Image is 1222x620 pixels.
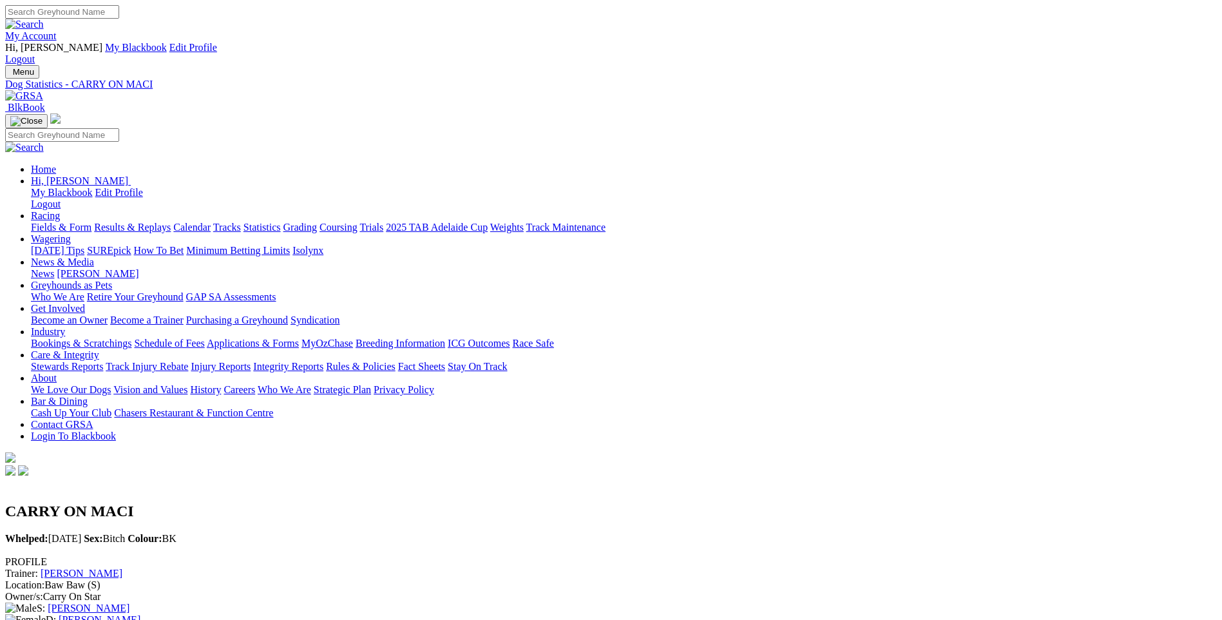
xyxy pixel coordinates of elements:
a: [PERSON_NAME] [57,268,138,279]
img: twitter.svg [18,465,28,476]
a: Strategic Plan [314,384,371,395]
div: Care & Integrity [31,361,1217,373]
a: Get Involved [31,303,85,314]
a: Edit Profile [169,42,217,53]
div: Wagering [31,245,1217,257]
a: News & Media [31,257,94,267]
a: ICG Outcomes [448,338,510,349]
a: Track Injury Rebate [106,361,188,372]
span: S: [5,603,45,614]
a: Careers [224,384,255,395]
a: News [31,268,54,279]
a: Hi, [PERSON_NAME] [31,175,131,186]
a: Weights [490,222,524,233]
a: Chasers Restaurant & Function Centre [114,407,273,418]
a: Become a Trainer [110,315,184,325]
a: Injury Reports [191,361,251,372]
a: Applications & Forms [207,338,299,349]
a: My Blackbook [105,42,167,53]
a: Edit Profile [95,187,143,198]
img: logo-grsa-white.png [5,452,15,463]
a: Logout [5,53,35,64]
img: Male [5,603,37,614]
div: My Account [5,42,1217,65]
a: Tracks [213,222,241,233]
a: We Love Our Dogs [31,384,111,395]
div: Racing [31,222,1217,233]
a: [PERSON_NAME] [41,568,122,579]
a: Integrity Reports [253,361,323,372]
img: GRSA [5,90,43,102]
a: Minimum Betting Limits [186,245,290,256]
a: Vision and Values [113,384,187,395]
h2: CARRY ON MACI [5,503,1217,520]
a: Industry [31,326,65,337]
a: Fact Sheets [398,361,445,372]
a: Login To Blackbook [31,431,116,441]
a: Grading [283,222,317,233]
img: facebook.svg [5,465,15,476]
a: GAP SA Assessments [186,291,276,302]
a: Dog Statistics - CARRY ON MACI [5,79,1217,90]
a: Purchasing a Greyhound [186,315,288,325]
a: Become an Owner [31,315,108,325]
a: Greyhounds as Pets [31,280,112,291]
a: Track Maintenance [526,222,606,233]
div: Greyhounds as Pets [31,291,1217,303]
a: Retire Your Greyhound [87,291,184,302]
a: Fields & Form [31,222,91,233]
img: Search [5,19,44,30]
span: Trainer: [5,568,38,579]
a: Logout [31,199,61,209]
a: Who We Are [31,291,84,302]
a: [DATE] Tips [31,245,84,256]
button: Toggle navigation [5,114,48,128]
a: Race Safe [512,338,553,349]
a: About [31,373,57,383]
a: Breeding Information [356,338,445,349]
a: Wagering [31,233,71,244]
a: History [190,384,221,395]
img: logo-grsa-white.png [50,113,61,124]
span: [DATE] [5,533,81,544]
div: Baw Baw (S) [5,579,1217,591]
a: My Account [5,30,57,41]
a: Home [31,164,56,175]
img: Close [10,116,43,126]
a: Trials [359,222,383,233]
span: Menu [13,67,34,77]
b: Colour: [128,533,162,544]
a: Coursing [320,222,358,233]
span: Location: [5,579,44,590]
b: Sex: [84,533,102,544]
div: Bar & Dining [31,407,1217,419]
b: Whelped: [5,533,48,544]
div: About [31,384,1217,396]
a: Schedule of Fees [134,338,204,349]
a: BlkBook [5,102,45,113]
div: Hi, [PERSON_NAME] [31,187,1217,210]
img: Search [5,142,44,153]
a: Statistics [243,222,281,233]
a: Calendar [173,222,211,233]
div: Carry On Star [5,591,1217,603]
a: Isolynx [292,245,323,256]
a: Bar & Dining [31,396,88,407]
a: Bookings & Scratchings [31,338,131,349]
a: MyOzChase [301,338,353,349]
a: How To Bet [134,245,184,256]
div: Get Involved [31,315,1217,326]
a: Cash Up Your Club [31,407,111,418]
span: Owner/s: [5,591,43,602]
div: PROFILE [5,556,1217,568]
a: My Blackbook [31,187,93,198]
a: Rules & Policies [326,361,396,372]
a: Racing [31,210,60,221]
a: Who We Are [258,384,311,395]
span: Hi, [PERSON_NAME] [5,42,102,53]
a: Contact GRSA [31,419,93,430]
a: Stewards Reports [31,361,103,372]
input: Search [5,128,119,142]
span: BlkBook [8,102,45,113]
